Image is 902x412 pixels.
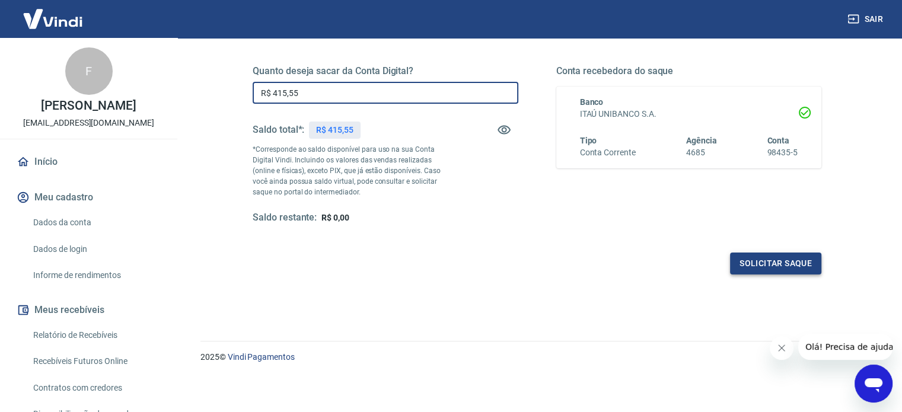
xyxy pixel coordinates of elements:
p: [PERSON_NAME] [41,100,136,112]
a: Dados de login [28,237,163,261]
h6: 98435-5 [767,146,798,159]
img: Vindi [14,1,91,37]
h5: Conta recebedora do saque [556,65,822,77]
h5: Saldo restante: [253,212,317,224]
p: [EMAIL_ADDRESS][DOMAIN_NAME] [23,117,154,129]
a: Início [14,149,163,175]
span: Conta [767,136,789,145]
h6: ITAÚ UNIBANCO S.A. [580,108,798,120]
iframe: Mensagem da empresa [798,334,893,360]
a: Contratos com credores [28,376,163,400]
div: F [65,47,113,95]
button: Solicitar saque [730,253,821,274]
a: Informe de rendimentos [28,263,163,288]
span: Tipo [580,136,597,145]
p: *Corresponde ao saldo disponível para uso na sua Conta Digital Vindi. Incluindo os valores das ve... [253,144,452,197]
iframe: Fechar mensagem [770,336,793,360]
h6: Conta Corrente [580,146,636,159]
h5: Saldo total*: [253,124,304,136]
a: Vindi Pagamentos [228,352,295,362]
h5: Quanto deseja sacar da Conta Digital? [253,65,518,77]
iframe: Botão para abrir a janela de mensagens [855,365,893,403]
a: Relatório de Recebíveis [28,323,163,347]
span: Agência [686,136,717,145]
button: Sair [845,8,888,30]
p: 2025 © [200,351,874,363]
a: Dados da conta [28,210,163,235]
p: R$ 415,55 [316,124,353,136]
span: Olá! Precisa de ajuda? [7,8,100,18]
a: Recebíveis Futuros Online [28,349,163,373]
button: Meus recebíveis [14,297,163,323]
h6: 4685 [686,146,717,159]
span: R$ 0,00 [321,213,349,222]
span: Banco [580,97,604,107]
button: Meu cadastro [14,184,163,210]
